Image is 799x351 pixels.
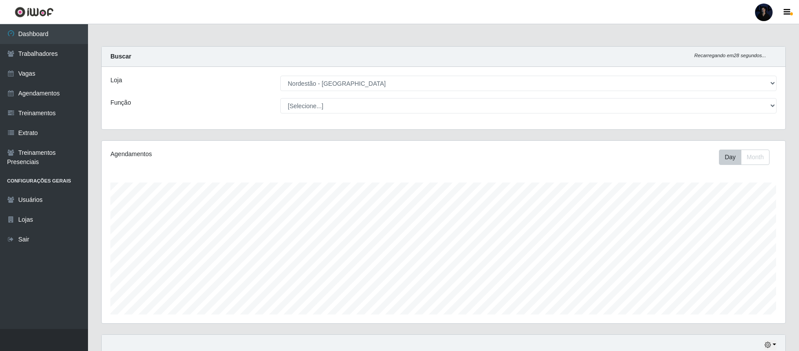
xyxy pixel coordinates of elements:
[110,53,131,60] strong: Buscar
[110,98,131,107] label: Função
[719,150,777,165] div: Toolbar with button groups
[719,150,741,165] button: Day
[694,53,766,58] i: Recarregando em 28 segundos...
[15,7,54,18] img: CoreUI Logo
[741,150,770,165] button: Month
[110,150,380,159] div: Agendamentos
[719,150,770,165] div: First group
[110,76,122,85] label: Loja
